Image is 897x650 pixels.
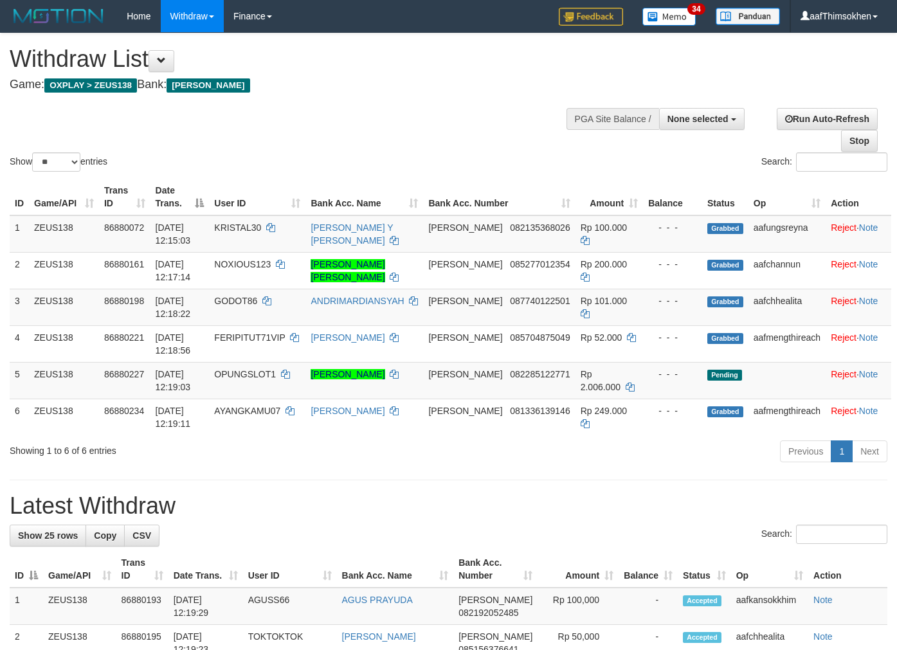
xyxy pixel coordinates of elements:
td: ZEUS138 [29,252,99,289]
span: 86880221 [104,332,144,343]
span: [PERSON_NAME] [428,332,502,343]
span: OXPLAY > ZEUS138 [44,78,137,93]
td: ZEUS138 [29,399,99,435]
th: Game/API: activate to sort column ascending [29,179,99,215]
div: Showing 1 to 6 of 6 entries [10,439,364,457]
td: ZEUS138 [29,325,99,362]
div: - - - [648,294,697,307]
a: Previous [780,440,831,462]
td: aafmengthireach [748,325,826,362]
a: Show 25 rows [10,525,86,546]
h1: Latest Withdraw [10,493,887,519]
img: Feedback.jpg [559,8,623,26]
span: Grabbed [707,296,743,307]
td: ZEUS138 [29,215,99,253]
td: 6 [10,399,29,435]
span: NOXIOUS123 [214,259,271,269]
span: 86880161 [104,259,144,269]
td: aafchannun [748,252,826,289]
th: Action [808,551,887,588]
a: Note [859,296,878,306]
th: Bank Acc. Name: activate to sort column ascending [305,179,423,215]
span: FERIPITUT71VIP [214,332,285,343]
td: aafkansokkhim [731,588,808,625]
td: 1 [10,215,29,253]
span: Copy 082285122771 to clipboard [510,369,570,379]
a: 1 [831,440,853,462]
span: Copy 085277012354 to clipboard [510,259,570,269]
a: [PERSON_NAME] [342,631,416,642]
span: Copy [94,530,116,541]
span: [DATE] 12:17:14 [156,259,191,282]
th: ID [10,179,29,215]
img: MOTION_logo.png [10,6,107,26]
a: Reject [831,369,856,379]
th: User ID: activate to sort column ascending [209,179,305,215]
a: [PERSON_NAME] [311,332,385,343]
span: GODOT86 [214,296,257,306]
td: · [826,362,891,399]
td: 1 [10,588,43,625]
span: 34 [687,3,705,15]
span: 86880072 [104,222,144,233]
span: [DATE] 12:15:03 [156,222,191,246]
label: Show entries [10,152,107,172]
a: CSV [124,525,159,546]
th: User ID: activate to sort column ascending [243,551,337,588]
span: OPUNGSLOT1 [214,369,276,379]
th: Game/API: activate to sort column ascending [43,551,116,588]
span: [DATE] 12:18:22 [156,296,191,319]
button: None selected [659,108,745,130]
th: Bank Acc. Name: activate to sort column ascending [337,551,454,588]
a: Run Auto-Refresh [777,108,878,130]
span: Pending [707,370,742,381]
th: Bank Acc. Number: activate to sort column ascending [453,551,538,588]
label: Search: [761,525,887,544]
span: Copy 085704875049 to clipboard [510,332,570,343]
td: AGUSS66 [243,588,337,625]
input: Search: [796,152,887,172]
a: Note [859,369,878,379]
span: [PERSON_NAME] [428,222,502,233]
td: 5 [10,362,29,399]
th: Trans ID: activate to sort column ascending [116,551,168,588]
td: · [826,252,891,289]
a: Stop [841,130,878,152]
a: Note [859,259,878,269]
span: Rp 2.006.000 [581,369,621,392]
img: panduan.png [716,8,780,25]
div: - - - [648,331,697,344]
a: AGUS PRAYUDA [342,595,413,605]
td: 3 [10,289,29,325]
td: ZEUS138 [29,362,99,399]
a: [PERSON_NAME] [PERSON_NAME] [311,259,385,282]
a: Note [813,631,833,642]
a: ANDRIMARDIANSYAH [311,296,404,306]
span: Grabbed [707,406,743,417]
span: KRISTAL30 [214,222,261,233]
span: [PERSON_NAME] [167,78,249,93]
td: aafchhealita [748,289,826,325]
div: - - - [648,404,697,417]
th: Amount: activate to sort column ascending [575,179,643,215]
th: Balance [643,179,702,215]
th: Date Trans.: activate to sort column descending [150,179,210,215]
span: [PERSON_NAME] [458,631,532,642]
a: Note [859,332,878,343]
a: Next [852,440,887,462]
a: Reject [831,406,856,416]
h1: Withdraw List [10,46,585,72]
th: Status [702,179,748,215]
th: Trans ID: activate to sort column ascending [99,179,150,215]
a: Reject [831,332,856,343]
span: Rp 52.000 [581,332,622,343]
span: Rp 101.000 [581,296,627,306]
td: ZEUS138 [43,588,116,625]
span: Rp 249.000 [581,406,627,416]
a: Reject [831,259,856,269]
input: Search: [796,525,887,544]
span: [PERSON_NAME] [428,406,502,416]
span: Grabbed [707,333,743,344]
td: aafungsreyna [748,215,826,253]
span: 86880227 [104,369,144,379]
